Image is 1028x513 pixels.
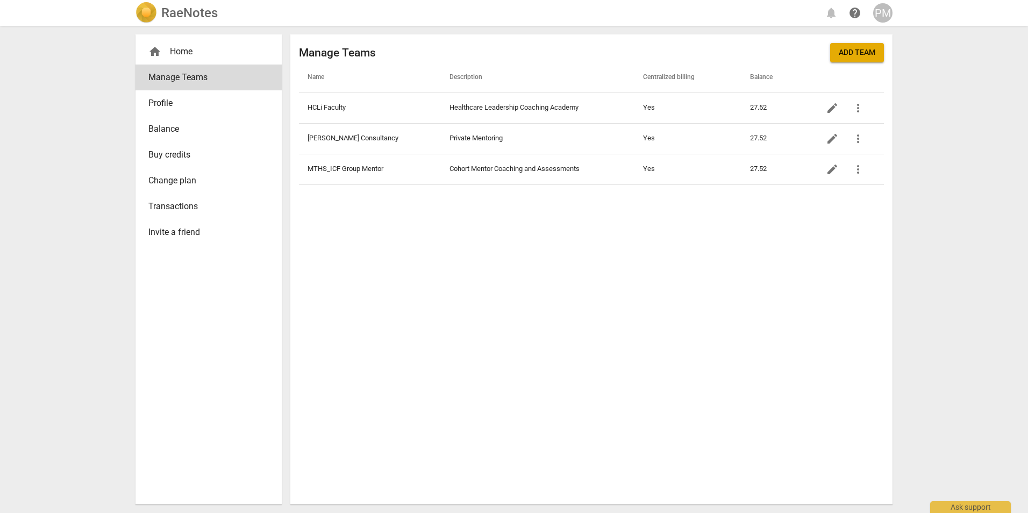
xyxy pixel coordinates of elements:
[308,73,337,82] span: Name
[148,226,260,239] span: Invite a friend
[148,45,260,58] div: Home
[839,47,875,58] span: Add team
[852,102,865,115] span: more_vert
[135,194,282,219] a: Transactions
[852,163,865,176] span: more_vert
[148,45,161,58] span: home
[299,154,441,184] td: MTHS_ICF Group Mentor
[643,73,708,82] span: Centralized billing
[845,3,865,23] a: Help
[135,168,282,194] a: Change plan
[741,123,811,154] td: 27.52
[634,92,742,123] td: Yes
[148,200,260,213] span: Transactions
[826,132,839,145] span: edit
[148,174,260,187] span: Change plan
[135,142,282,168] a: Buy credits
[148,97,260,110] span: Profile
[299,92,441,123] td: HCLi Faculty
[873,3,893,23] button: PM
[299,46,376,60] h2: Manage Teams
[930,501,1011,513] div: Ask support
[135,65,282,90] a: Manage Teams
[741,92,811,123] td: 27.52
[299,123,441,154] td: [PERSON_NAME] Consultancy
[826,163,839,176] span: edit
[441,154,634,184] td: Cohort Mentor Coaching and Assessments
[135,2,218,24] a: LogoRaeNotes
[148,71,260,84] span: Manage Teams
[135,219,282,245] a: Invite a friend
[135,39,282,65] div: Home
[449,73,495,82] span: Description
[634,123,742,154] td: Yes
[750,73,786,82] span: Balance
[441,92,634,123] td: Healthcare Leadership Coaching Academy
[826,102,839,115] span: edit
[848,6,861,19] span: help
[634,154,742,184] td: Yes
[135,90,282,116] a: Profile
[135,2,157,24] img: Logo
[148,148,260,161] span: Buy credits
[852,132,865,145] span: more_vert
[135,116,282,142] a: Balance
[148,123,260,136] span: Balance
[161,5,218,20] h2: RaeNotes
[741,154,811,184] td: 27.52
[441,123,634,154] td: Private Mentoring
[830,43,884,62] button: Add team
